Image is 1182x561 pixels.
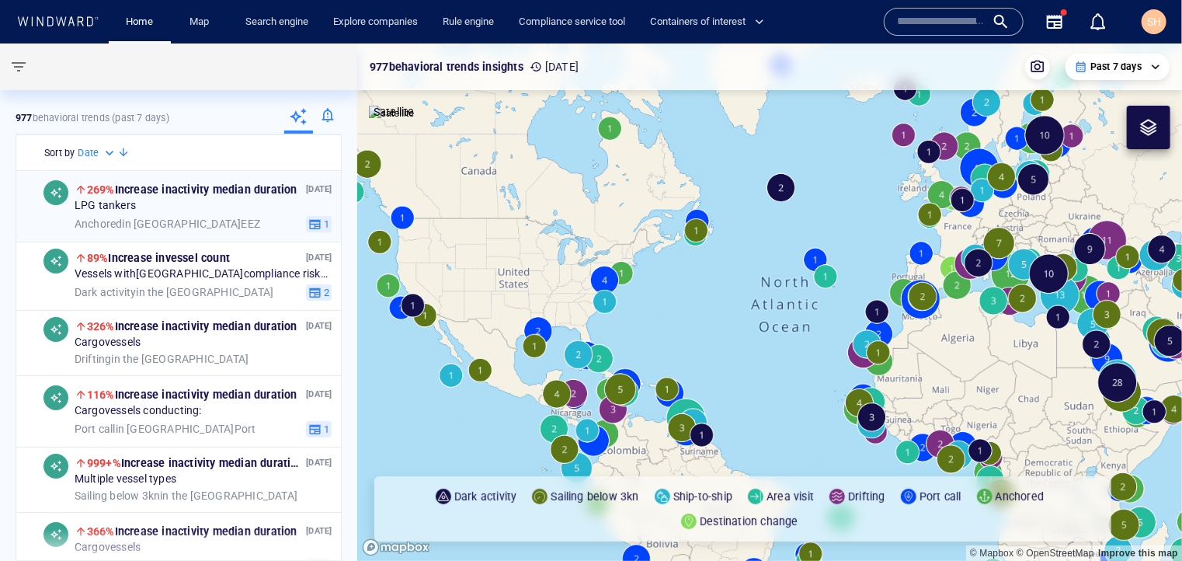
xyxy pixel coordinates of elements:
span: Cargo vessels conducting: [75,404,202,418]
span: 1 [322,217,329,231]
p: Sailing below 3kn [551,487,638,506]
p: 977 behavioral trends insights [370,57,523,76]
span: Increase in activity median duration [87,457,304,469]
span: Dark activity [75,285,137,298]
span: Increase in activity median duration [87,525,297,538]
span: Sailing below 3kn [75,489,160,501]
p: Drifting [848,487,885,506]
div: Date [78,145,117,161]
iframe: Chat [1116,491,1170,549]
p: Dark activity [454,487,517,506]
a: OpenStreetMap [1017,548,1094,559]
span: LPG tankers [75,199,136,213]
span: 999+% [87,457,121,469]
span: in the [GEOGRAPHIC_DATA] [75,489,297,503]
span: 116% [87,389,115,401]
span: Increase in activity median duration [87,320,297,333]
a: Map [183,9,221,36]
span: Containers of interest [650,13,764,31]
p: behavioral trends (Past 7 days) [16,111,169,125]
a: Search engine [239,9,315,36]
p: Area visit [767,487,814,506]
span: SH [1147,16,1161,28]
button: Map [177,9,227,36]
p: [DATE] [306,387,332,402]
p: Port call [920,487,961,506]
span: 1 [322,422,329,436]
span: in the [GEOGRAPHIC_DATA] [75,285,273,299]
a: Mapbox [970,548,1013,559]
span: Increase in vessel count [87,252,230,264]
a: Rule engine [436,9,500,36]
a: Explore companies [327,9,424,36]
span: 366% [87,525,115,538]
a: Mapbox logo [362,538,430,556]
a: Map feedback [1098,548,1178,559]
span: Cargo vessels [75,336,141,350]
span: 269% [87,183,115,196]
span: 89% [87,252,109,264]
p: Destination change [700,512,798,531]
button: Containers of interest [644,9,777,36]
button: 1 [306,420,332,437]
p: Satellite [374,103,415,121]
span: Increase in activity median duration [87,389,297,401]
span: Multiple vessel types [75,472,176,486]
span: in [GEOGRAPHIC_DATA] Port [75,422,256,436]
p: [DATE] [306,182,332,197]
p: Past 7 days [1090,60,1142,74]
span: in [GEOGRAPHIC_DATA] EEZ [75,217,260,231]
span: 326% [87,320,115,333]
p: [DATE] [306,319,332,333]
span: Anchored [75,217,123,229]
p: [DATE] [530,57,579,76]
strong: 977 [16,112,33,124]
h6: Date [78,145,99,161]
span: Vessels with [GEOGRAPHIC_DATA] compliance risks conducting: [75,267,332,281]
button: 2 [306,284,332,301]
button: SH [1139,6,1170,37]
a: Compliance service tool [513,9,631,36]
span: Increase in activity median duration [87,183,297,196]
canvas: Map [357,44,1182,561]
a: Home [120,9,160,36]
p: [DATE] [306,250,332,265]
div: Past 7 days [1075,60,1160,74]
span: 2 [322,285,329,299]
span: in the [GEOGRAPHIC_DATA] [75,352,249,366]
p: [DATE] [306,455,332,470]
h6: Sort by [44,145,75,161]
p: Ship-to-ship [673,487,732,506]
button: 1 [306,215,332,232]
p: Anchored [996,487,1045,506]
span: Port call [75,422,116,434]
button: Home [115,9,165,36]
p: [DATE] [306,524,332,538]
img: satellite [369,106,415,121]
span: Drifting [75,352,112,364]
div: Notification center [1089,12,1107,31]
